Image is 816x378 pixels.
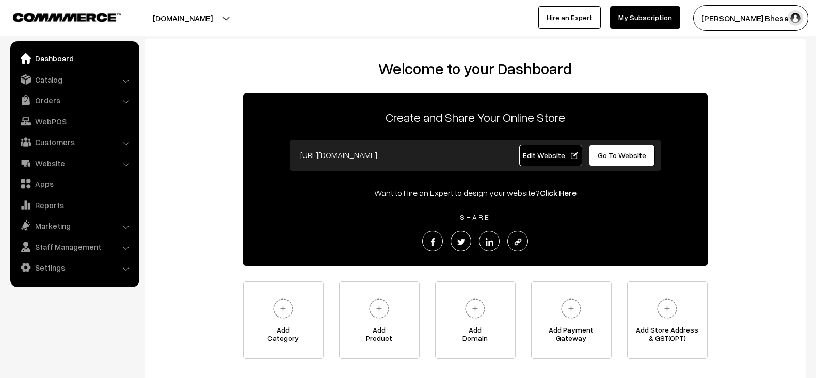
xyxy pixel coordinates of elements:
[13,91,136,109] a: Orders
[117,5,249,31] button: [DOMAIN_NAME]
[13,238,136,256] a: Staff Management
[340,326,419,346] span: Add Product
[455,213,495,222] span: SHARE
[13,112,136,131] a: WebPOS
[155,59,795,78] h2: Welcome to your Dashboard
[519,145,582,166] a: Edit Website
[653,294,681,323] img: plus.svg
[243,108,708,127] p: Create and Share Your Online Store
[13,154,136,172] a: Website
[13,70,136,89] a: Catalog
[13,13,121,21] img: COMMMERCE
[13,175,136,193] a: Apps
[557,294,585,323] img: plus.svg
[13,133,136,151] a: Customers
[339,281,420,359] a: AddProduct
[269,294,297,323] img: plus.svg
[589,145,655,166] a: Go To Website
[598,151,646,160] span: Go To Website
[538,6,601,29] a: Hire an Expert
[243,186,708,199] div: Want to Hire an Expert to design your website?
[436,326,515,346] span: Add Domain
[628,326,707,346] span: Add Store Address & GST(OPT)
[461,294,489,323] img: plus.svg
[523,151,578,160] span: Edit Website
[531,281,612,359] a: Add PaymentGateway
[693,5,808,31] button: [PERSON_NAME] Bhesani…
[244,326,323,346] span: Add Category
[540,187,577,198] a: Click Here
[365,294,393,323] img: plus.svg
[610,6,680,29] a: My Subscription
[627,281,708,359] a: Add Store Address& GST(OPT)
[13,196,136,214] a: Reports
[13,216,136,235] a: Marketing
[788,10,803,26] img: user
[532,326,611,346] span: Add Payment Gateway
[13,10,103,23] a: COMMMERCE
[13,258,136,277] a: Settings
[435,281,516,359] a: AddDomain
[13,49,136,68] a: Dashboard
[243,281,324,359] a: AddCategory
